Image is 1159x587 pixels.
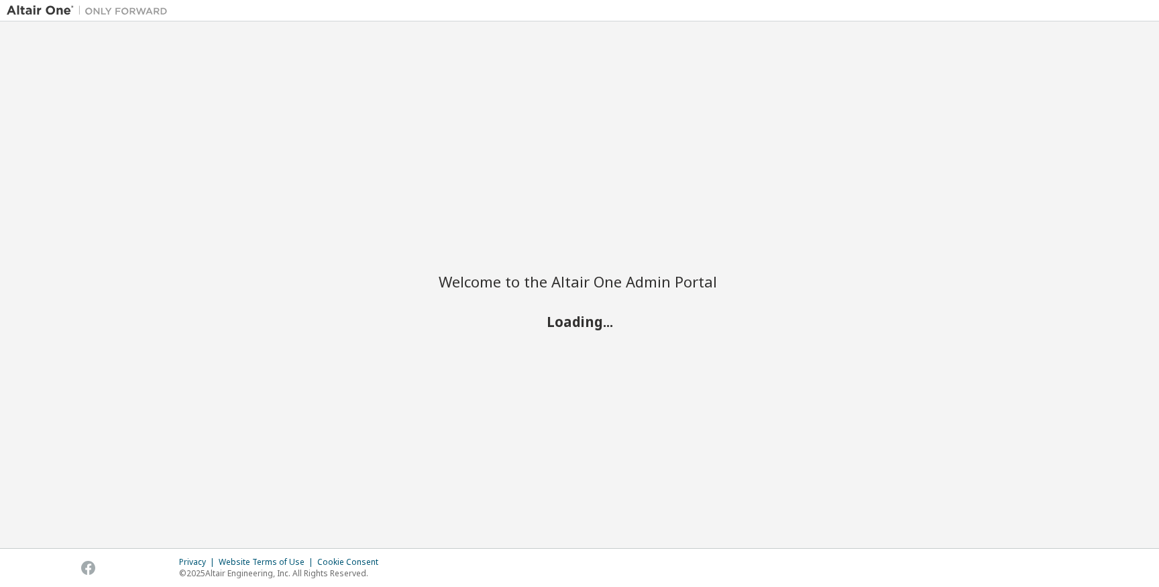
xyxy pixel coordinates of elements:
[81,561,95,575] img: facebook.svg
[179,557,219,568] div: Privacy
[439,272,720,291] h2: Welcome to the Altair One Admin Portal
[219,557,317,568] div: Website Terms of Use
[7,4,174,17] img: Altair One
[179,568,386,579] p: © 2025 Altair Engineering, Inc. All Rights Reserved.
[317,557,386,568] div: Cookie Consent
[439,313,720,330] h2: Loading...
